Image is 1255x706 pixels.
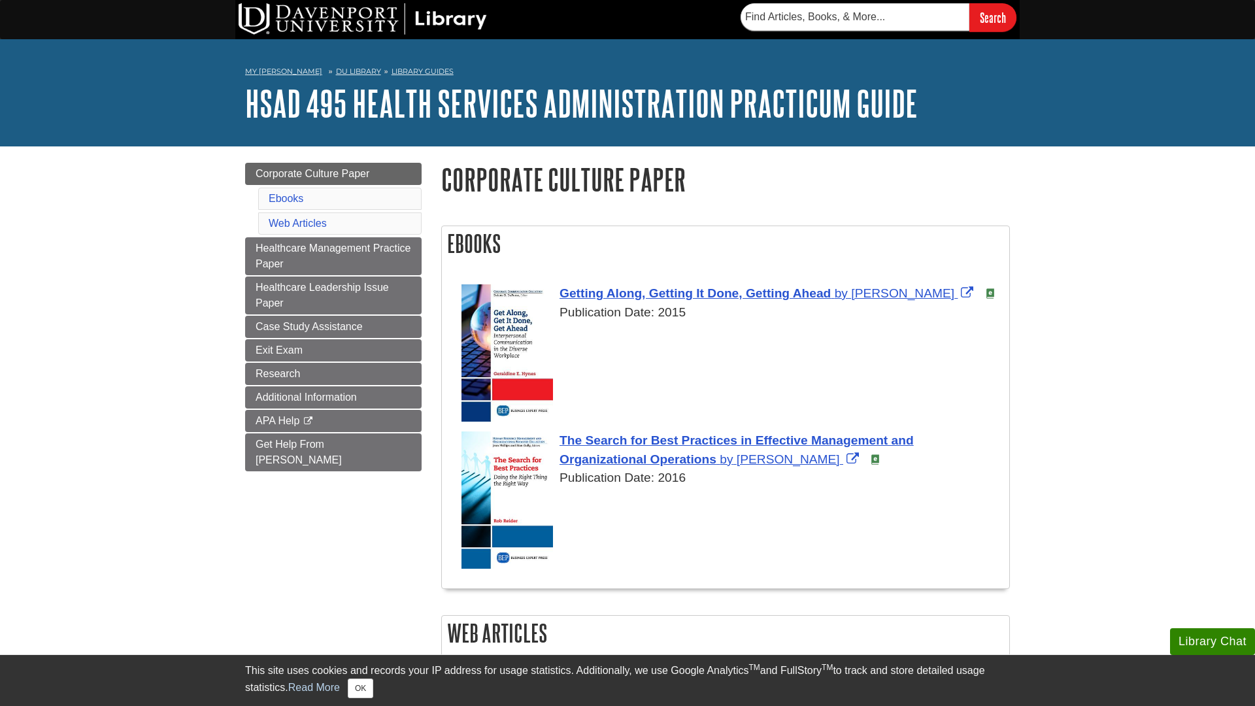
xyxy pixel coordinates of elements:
sup: TM [822,663,833,672]
a: Healthcare Leadership Issue Paper [245,277,422,314]
span: Additional Information [256,392,357,403]
span: Healthcare Leadership Issue Paper [256,282,389,309]
div: Publication Date: 2016 [461,469,1003,488]
span: Get Help From [PERSON_NAME] [256,439,342,465]
a: Healthcare Management Practice Paper [245,237,422,275]
a: Research [245,363,422,385]
span: Research [256,368,300,379]
a: HSAD 495 Health Services Administration Practicum Guide [245,83,918,124]
div: Guide Page Menu [245,163,422,471]
img: e-Book [985,288,996,299]
h1: Corporate Culture Paper [441,163,1010,196]
i: This link opens in a new window [303,417,314,426]
div: This site uses cookies and records your IP address for usage statistics. Additionally, we use Goo... [245,663,1010,698]
a: Additional Information [245,386,422,409]
a: Get Help From [PERSON_NAME] [245,433,422,471]
input: Search [969,3,1016,31]
a: Link opens in new window [560,433,914,466]
div: Publication Date: 2015 [461,303,1003,322]
img: e-Book [870,454,880,465]
a: Web Articles [269,218,327,229]
form: Searches DU Library's articles, books, and more [741,3,1016,31]
nav: breadcrumb [245,63,1010,84]
h2: Web Articles [442,616,1009,650]
a: Case Study Assistance [245,316,422,338]
span: APA Help [256,415,299,426]
a: Ebooks [269,193,303,204]
span: Case Study Assistance [256,321,363,332]
span: Healthcare Management Practice Paper [256,243,410,269]
span: [PERSON_NAME] [737,452,840,466]
a: DU Library [336,67,381,76]
a: Corporate Culture Paper [245,163,422,185]
span: by [720,452,733,466]
span: The Search for Best Practices in Effective Management and Organizational Operations [560,433,914,466]
span: Getting Along, Getting It Done, Getting Ahead [560,286,831,300]
a: Read More [288,682,340,693]
input: Find Articles, Books, & More... [741,3,969,31]
a: Link opens in new window [560,286,977,300]
span: by [835,286,848,300]
h2: Ebooks [442,226,1009,261]
img: DU Library [239,3,487,35]
button: Library Chat [1170,628,1255,655]
span: Exit Exam [256,345,303,356]
a: My [PERSON_NAME] [245,66,322,77]
span: [PERSON_NAME] [851,286,954,300]
span: Corporate Culture Paper [256,168,369,179]
a: APA Help [245,410,422,432]
sup: TM [748,663,760,672]
button: Close [348,679,373,698]
a: Library Guides [392,67,454,76]
a: Exit Exam [245,339,422,361]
